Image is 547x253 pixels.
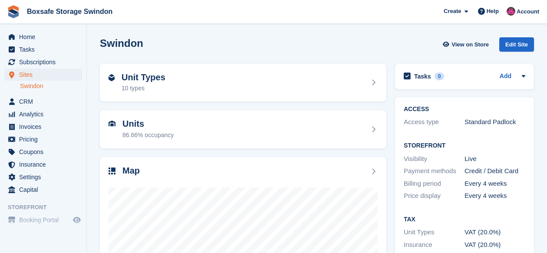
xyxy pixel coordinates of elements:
a: Units 86.66% occupancy [100,110,386,148]
span: Invoices [19,121,71,133]
div: Live [465,154,525,164]
img: Philip Matthews [507,7,515,16]
h2: Storefront [404,142,525,149]
a: Edit Site [499,37,534,55]
h2: ACCESS [404,106,525,113]
a: menu [4,146,82,158]
span: Settings [19,171,71,183]
div: Unit Types [404,227,465,237]
a: Unit Types 10 types [100,64,386,102]
span: Create [444,7,461,16]
a: View on Store [442,37,492,52]
div: VAT (20.0%) [465,227,525,237]
div: Standard Padlock [465,117,525,127]
span: View on Store [451,40,489,49]
a: Boxsafe Storage Swindon [23,4,116,19]
img: map-icn-33ee37083ee616e46c38cad1a60f524a97daa1e2b2c8c0bc3eb3415660979fc1.svg [109,168,115,174]
a: menu [4,171,82,183]
span: Help [487,7,499,16]
span: Analytics [19,108,71,120]
span: Account [517,7,539,16]
div: 86.66% occupancy [122,131,174,140]
div: Billing period [404,179,465,189]
span: Storefront [8,203,86,212]
a: menu [4,108,82,120]
img: stora-icon-8386f47178a22dfd0bd8f6a31ec36ba5ce8667c1dd55bd0f319d3a0aa187defe.svg [7,5,20,18]
a: menu [4,69,82,81]
div: 10 types [122,84,165,93]
div: Edit Site [499,37,534,52]
div: Every 4 weeks [465,179,525,189]
span: Home [19,31,71,43]
a: menu [4,31,82,43]
h2: Swindon [100,37,143,49]
span: Tasks [19,43,71,56]
div: Access type [404,117,465,127]
h2: Tax [404,216,525,223]
span: Booking Portal [19,214,71,226]
a: menu [4,133,82,145]
div: Credit / Debit Card [465,166,525,176]
a: menu [4,43,82,56]
span: CRM [19,95,71,108]
img: unit-type-icn-2b2737a686de81e16bb02015468b77c625bbabd49415b5ef34ead5e3b44a266d.svg [109,74,115,81]
div: Payment methods [404,166,465,176]
span: Pricing [19,133,71,145]
a: menu [4,158,82,171]
h2: Unit Types [122,72,165,82]
a: Add [500,72,511,82]
h2: Tasks [414,72,431,80]
a: Preview store [72,215,82,225]
span: Coupons [19,146,71,158]
span: Capital [19,184,71,196]
span: Sites [19,69,71,81]
div: VAT (20.0%) [465,240,525,250]
h2: Map [122,166,140,176]
div: Visibility [404,154,465,164]
a: menu [4,214,82,226]
span: Subscriptions [19,56,71,68]
div: Price display [404,191,465,201]
a: menu [4,184,82,196]
a: menu [4,56,82,68]
a: Swindon [20,82,82,90]
span: Insurance [19,158,71,171]
div: 0 [435,72,445,80]
img: unit-icn-7be61d7bf1b0ce9d3e12c5938cc71ed9869f7b940bace4675aadf7bd6d80202e.svg [109,121,115,127]
a: menu [4,95,82,108]
h2: Units [122,119,174,129]
div: Insurance [404,240,465,250]
div: Every 4 weeks [465,191,525,201]
a: menu [4,121,82,133]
